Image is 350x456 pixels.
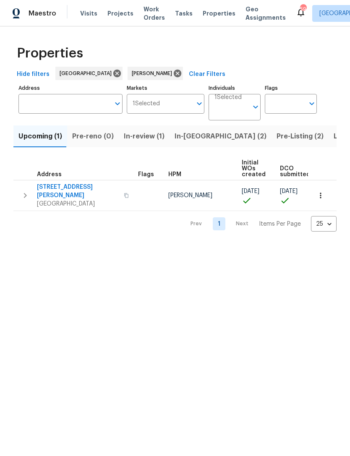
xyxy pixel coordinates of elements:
label: Individuals [209,86,261,91]
span: [STREET_ADDRESS][PERSON_NAME] [37,183,119,200]
span: Hide filters [17,69,50,80]
span: [GEOGRAPHIC_DATA] [60,69,115,78]
span: Address [37,172,62,177]
button: Open [112,98,123,109]
span: Clear Filters [189,69,225,80]
span: HPM [168,172,181,177]
span: Properties [17,49,83,57]
span: Properties [203,9,235,18]
div: [GEOGRAPHIC_DATA] [55,67,123,80]
nav: Pagination Navigation [183,216,337,232]
span: [GEOGRAPHIC_DATA] [37,200,119,208]
button: Open [250,101,261,113]
span: Work Orders [144,5,165,22]
span: Maestro [29,9,56,18]
span: Flags [138,172,154,177]
a: Goto page 1 [213,217,225,230]
span: [DATE] [242,188,259,194]
span: Pre-reno (0) [72,130,114,142]
span: 1 Selected [214,94,242,101]
span: Pre-Listing (2) [277,130,324,142]
button: Hide filters [13,67,53,82]
span: DCO submitted [280,166,310,177]
span: In-[GEOGRAPHIC_DATA] (2) [175,130,266,142]
span: Projects [107,9,133,18]
label: Markets [127,86,205,91]
div: [PERSON_NAME] [128,67,183,80]
span: [PERSON_NAME] [168,193,212,198]
span: Upcoming (1) [18,130,62,142]
div: 25 [311,213,337,235]
span: Tasks [175,10,193,16]
div: 59 [300,5,306,13]
button: Open [306,98,318,109]
span: [PERSON_NAME] [132,69,175,78]
span: In-review (1) [124,130,165,142]
span: [DATE] [280,188,298,194]
label: Address [18,86,123,91]
button: Open [193,98,205,109]
button: Clear Filters [185,67,229,82]
label: Flags [265,86,317,91]
span: Geo Assignments [246,5,286,22]
span: 1 Selected [133,100,160,107]
p: Items Per Page [259,220,301,228]
span: Initial WOs created [242,160,266,177]
span: Visits [80,9,97,18]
